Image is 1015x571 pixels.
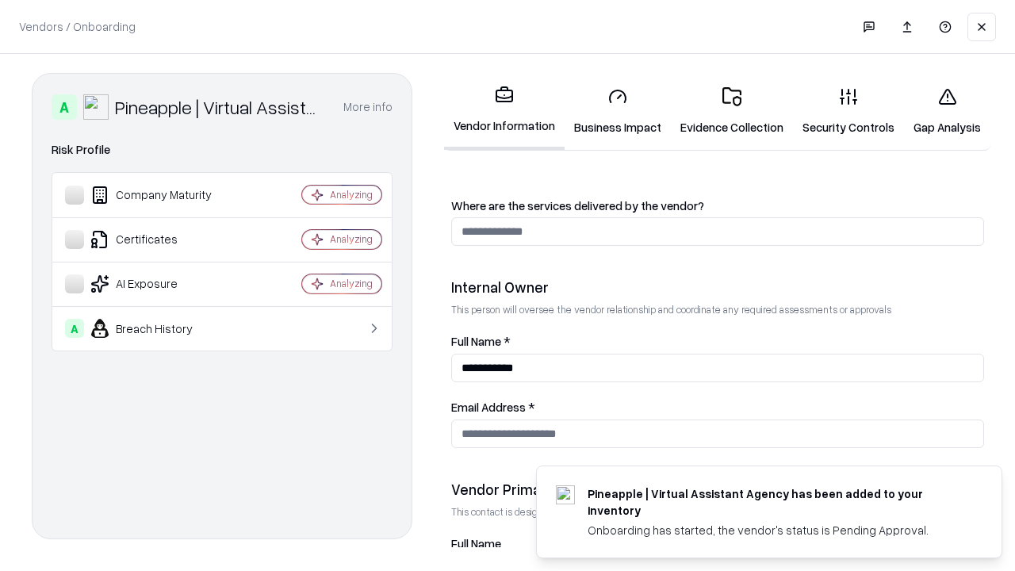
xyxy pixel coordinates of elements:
div: Pineapple | Virtual Assistant Agency has been added to your inventory [588,485,963,519]
label: Where are the services delivered by the vendor? [451,200,984,212]
label: Full Name [451,538,984,550]
div: A [52,94,77,120]
p: Vendors / Onboarding [19,18,136,35]
img: trypineapple.com [556,485,575,504]
div: Certificates [65,230,255,249]
a: Security Controls [793,75,904,148]
div: A [65,319,84,338]
a: Vendor Information [444,73,565,150]
a: Gap Analysis [904,75,990,148]
img: Pineapple | Virtual Assistant Agency [83,94,109,120]
div: Internal Owner [451,278,984,297]
a: Business Impact [565,75,671,148]
div: Onboarding has started, the vendor's status is Pending Approval. [588,522,963,538]
div: Pineapple | Virtual Assistant Agency [115,94,324,120]
label: Email Address * [451,401,984,413]
div: Analyzing [330,277,373,290]
p: This person will oversee the vendor relationship and coordinate any required assessments or appro... [451,303,984,316]
p: This contact is designated to receive the assessment request from Shift [451,505,984,519]
div: Analyzing [330,232,373,246]
div: Analyzing [330,188,373,201]
button: More info [343,93,393,121]
div: Vendor Primary Contact [451,480,984,499]
div: Risk Profile [52,140,393,159]
a: Evidence Collection [671,75,793,148]
label: Full Name * [451,335,984,347]
div: AI Exposure [65,274,255,293]
div: Company Maturity [65,186,255,205]
div: Breach History [65,319,255,338]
